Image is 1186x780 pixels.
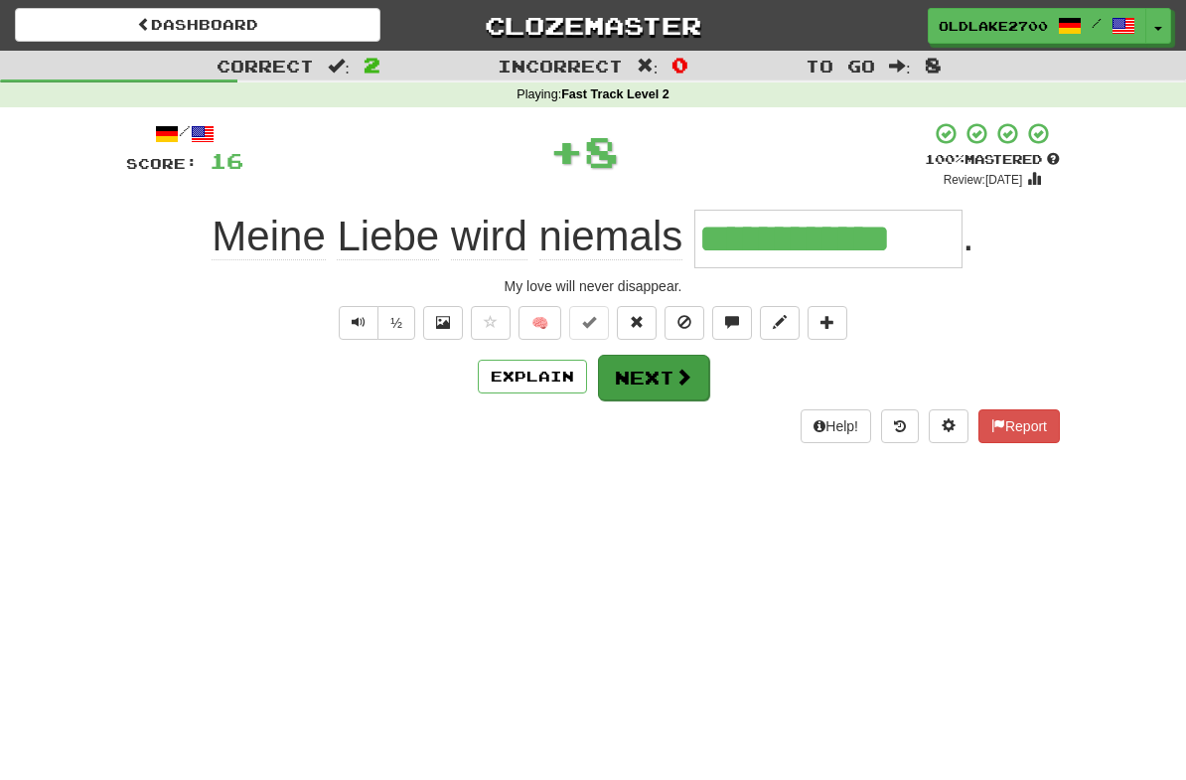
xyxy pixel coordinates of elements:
button: ½ [377,306,415,340]
a: OldLake2700 / [928,8,1146,44]
span: : [328,58,350,75]
strong: Fast Track Level 2 [561,87,669,101]
span: : [637,58,659,75]
button: Ignore sentence (alt+i) [665,306,704,340]
button: Add to collection (alt+a) [808,306,847,340]
span: 0 [671,53,688,77]
span: + [549,121,584,181]
button: Edit sentence (alt+d) [760,306,800,340]
span: Score: [126,155,198,172]
span: : [889,58,911,75]
span: . [963,213,974,259]
span: To go [806,56,875,76]
span: 2 [364,53,380,77]
span: niemals [539,213,683,260]
span: 100 % [925,151,964,167]
span: wird [451,213,527,260]
span: 8 [584,126,619,176]
span: / [1092,16,1102,30]
button: Next [598,355,709,400]
button: Show image (alt+x) [423,306,463,340]
button: Discuss sentence (alt+u) [712,306,752,340]
button: Report [978,409,1060,443]
a: Clozemaster [410,8,776,43]
button: Round history (alt+y) [881,409,919,443]
span: 16 [210,148,243,173]
a: Dashboard [15,8,380,42]
button: Reset to 0% Mastered (alt+r) [617,306,657,340]
span: 8 [925,53,942,77]
div: Text-to-speech controls [335,306,415,340]
button: Play sentence audio (ctl+space) [339,306,378,340]
button: Help! [801,409,871,443]
div: Mastered [925,151,1060,169]
span: Liebe [337,213,439,260]
span: Incorrect [498,56,623,76]
button: 🧠 [519,306,561,340]
button: Set this sentence to 100% Mastered (alt+m) [569,306,609,340]
button: Explain [478,360,587,393]
span: Meine [212,213,325,260]
span: Correct [217,56,314,76]
small: Review: [DATE] [944,173,1023,187]
div: / [126,121,243,146]
button: Favorite sentence (alt+f) [471,306,511,340]
div: My love will never disappear. [126,276,1060,296]
span: OldLake2700 [939,17,1048,35]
